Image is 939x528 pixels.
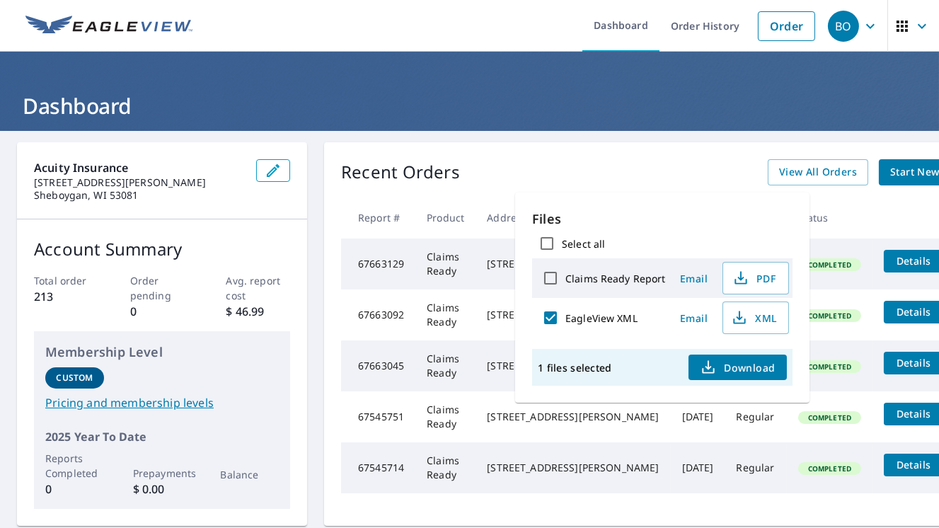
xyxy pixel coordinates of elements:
[732,309,777,326] span: XML
[476,197,670,239] th: Address
[45,481,104,498] p: 0
[758,11,815,41] a: Order
[34,288,98,305] p: 213
[732,270,777,287] span: PDF
[487,410,659,424] div: [STREET_ADDRESS][PERSON_NAME]
[45,394,279,411] a: Pricing and membership levels
[34,273,98,288] p: Total order
[671,442,725,493] td: [DATE]
[800,464,860,474] span: Completed
[341,159,460,185] p: Recent Orders
[532,210,793,229] p: Files
[892,458,935,471] span: Details
[341,197,415,239] th: Report #
[226,273,291,303] p: Avg. report cost
[45,428,279,445] p: 2025 Year To Date
[768,159,868,185] a: View All Orders
[487,308,659,322] div: [STREET_ADDRESS][PERSON_NAME]
[25,16,192,37] img: EV Logo
[415,340,476,391] td: Claims Ready
[800,260,860,270] span: Completed
[341,289,415,340] td: 67663092
[892,254,935,268] span: Details
[800,413,860,423] span: Completed
[725,391,787,442] td: Regular
[700,359,775,376] span: Download
[722,262,789,294] button: PDF
[672,307,717,329] button: Email
[787,197,872,239] th: Status
[17,91,922,120] h1: Dashboard
[130,273,195,303] p: Order pending
[415,442,476,493] td: Claims Ready
[722,302,789,334] button: XML
[415,391,476,442] td: Claims Ready
[341,239,415,289] td: 67663129
[45,343,279,362] p: Membership Level
[565,311,638,325] label: EagleView XML
[34,159,245,176] p: Acuity Insurance
[341,391,415,442] td: 67545751
[226,303,291,320] p: $ 46.99
[56,372,93,384] p: Custom
[828,11,859,42] div: BO
[672,268,717,289] button: Email
[487,257,659,271] div: [STREET_ADDRESS]
[725,442,787,493] td: Regular
[538,361,611,374] p: 1 files selected
[487,359,659,373] div: [STREET_ADDRESS]
[892,305,935,318] span: Details
[341,340,415,391] td: 67663045
[130,303,195,320] p: 0
[34,176,245,189] p: [STREET_ADDRESS][PERSON_NAME]
[45,451,104,481] p: Reports Completed
[34,236,290,262] p: Account Summary
[487,461,659,475] div: [STREET_ADDRESS][PERSON_NAME]
[341,442,415,493] td: 67545714
[779,163,857,181] span: View All Orders
[892,356,935,369] span: Details
[800,311,860,321] span: Completed
[133,481,192,498] p: $ 0.00
[689,355,786,380] button: Download
[677,311,711,325] span: Email
[133,466,192,481] p: Prepayments
[677,272,711,285] span: Email
[34,189,245,202] p: Sheboygan, WI 53081
[800,362,860,372] span: Completed
[562,237,605,251] label: Select all
[565,272,666,285] label: Claims Ready Report
[415,239,476,289] td: Claims Ready
[415,197,476,239] th: Product
[671,391,725,442] td: [DATE]
[892,407,935,420] span: Details
[415,289,476,340] td: Claims Ready
[221,467,280,482] p: Balance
